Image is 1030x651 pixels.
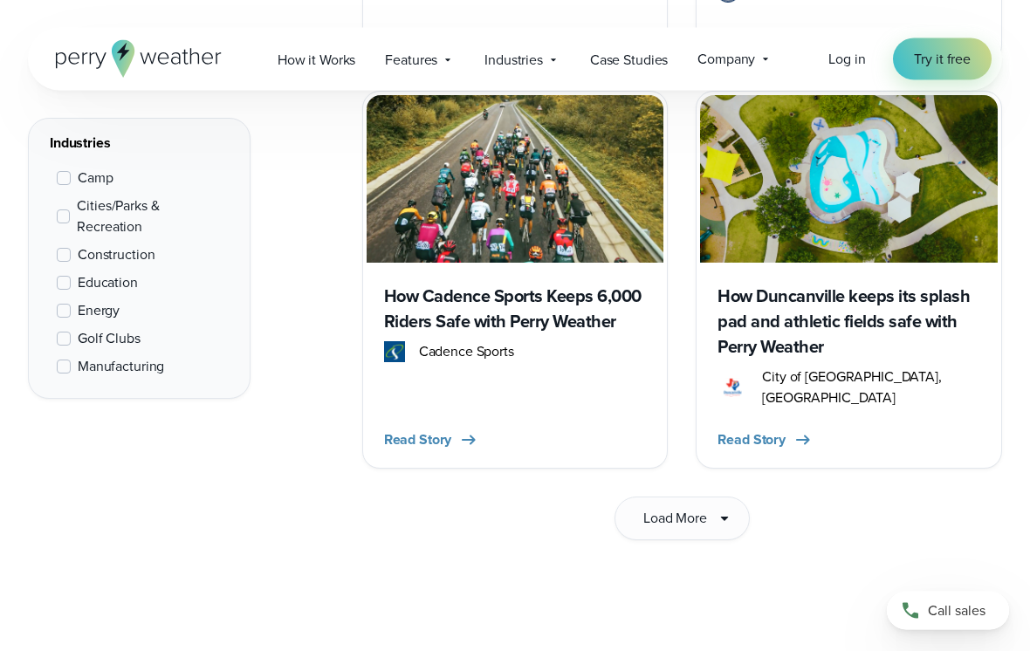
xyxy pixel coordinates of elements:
span: Education [78,273,138,294]
span: Read Story [384,430,452,451]
span: Cadence Sports [419,342,514,363]
img: Cadence Sports Texas Bike MS 150 [367,96,664,264]
button: Read Story [718,430,814,451]
span: Log in [828,49,865,69]
span: Features [385,50,437,71]
span: Energy [78,301,120,322]
div: Industries [50,134,229,154]
span: Call sales [928,600,985,621]
span: Read Story [718,430,786,451]
span: Cities/Parks & Recreation [77,196,222,238]
a: Case Studies [575,42,683,78]
button: Read Story [384,24,480,45]
span: Case Studies [590,50,668,71]
button: Read Story [384,430,480,451]
span: How it Works [278,50,355,71]
h3: How Duncanville keeps its splash pad and athletic fields safe with Perry Weather [718,284,980,360]
a: Cadence Sports Texas Bike MS 150 How Cadence Sports Keeps 6,000 Riders Safe with Perry Weather ca... [362,92,669,469]
h3: How Cadence Sports Keeps 6,000 Riders Safe with Perry Weather [384,284,647,335]
img: City of Duncanville Logo [718,378,748,399]
span: Manufacturing [78,357,164,378]
a: How it Works [263,42,370,78]
img: Duncanville Splash Pad [700,96,998,264]
button: Load More [615,497,750,541]
span: Company [697,49,755,70]
a: Try it free [893,38,992,80]
button: Read Story [718,24,814,45]
span: Read Story [384,24,452,45]
span: Golf Clubs [78,329,141,350]
img: cadence_sports_logo [384,342,405,363]
span: Load More [643,509,707,530]
span: Try it free [914,49,971,70]
span: Industries [484,50,543,71]
a: Duncanville Splash Pad How Duncanville keeps its splash pad and athletic fields safe with Perry W... [696,92,1002,469]
span: Camp [78,168,113,189]
span: Construction [78,245,154,266]
span: Read Story [718,24,786,45]
a: Log in [828,49,865,70]
span: City of [GEOGRAPHIC_DATA], [GEOGRAPHIC_DATA] [762,367,980,409]
a: Call sales [887,592,1009,630]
